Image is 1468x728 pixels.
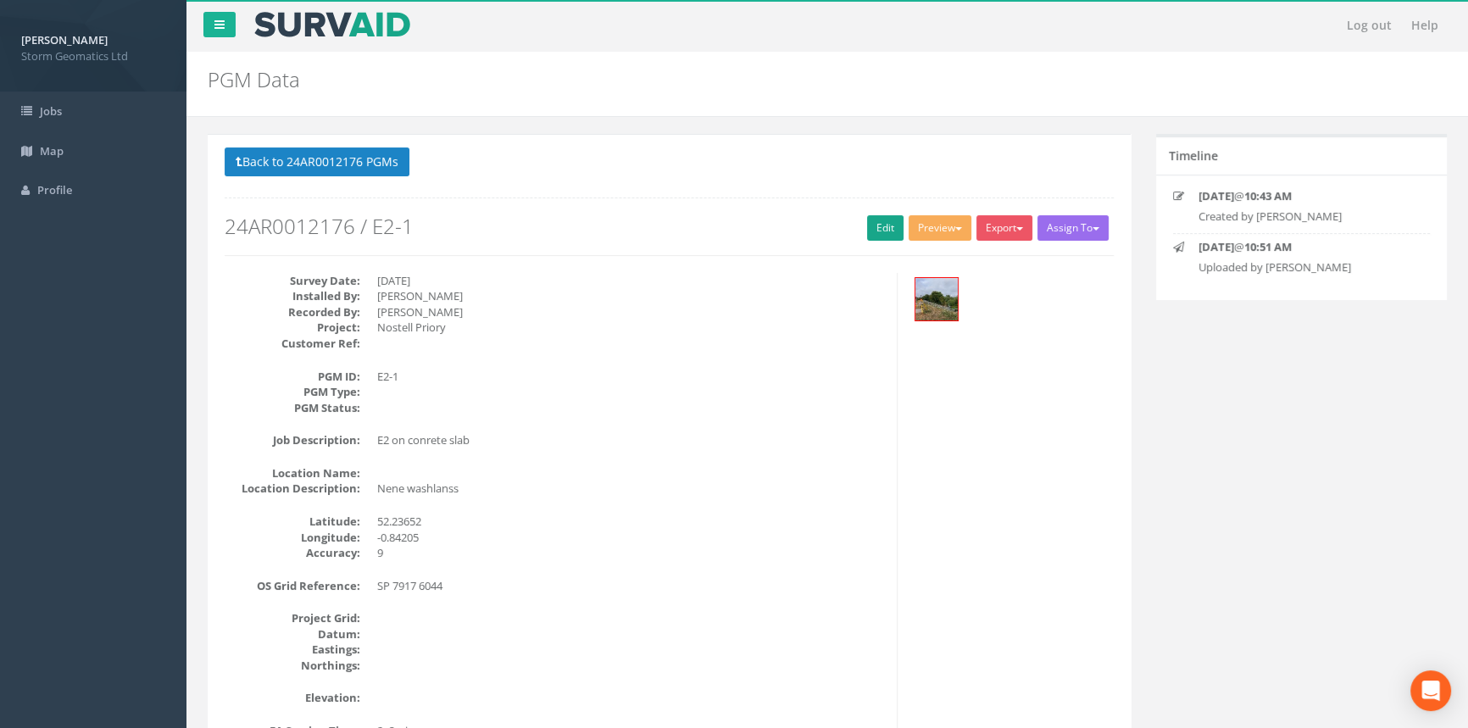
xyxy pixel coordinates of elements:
[377,304,884,320] dd: [PERSON_NAME]
[225,288,360,304] dt: Installed By:
[377,369,884,385] dd: E2-1
[225,147,409,176] button: Back to 24AR0012176 PGMs
[909,215,971,241] button: Preview
[377,432,884,448] dd: E2 on conrete slab
[225,369,360,385] dt: PGM ID:
[976,215,1032,241] button: Export
[1198,208,1409,225] p: Created by [PERSON_NAME]
[377,320,884,336] dd: Nostell Priory
[1198,188,1234,203] strong: [DATE]
[208,69,1236,91] h2: PGM Data
[225,481,360,497] dt: Location Description:
[21,28,165,64] a: [PERSON_NAME] Storm Geomatics Ltd
[225,578,360,594] dt: OS Grid Reference:
[377,273,884,289] dd: [DATE]
[40,103,62,119] span: Jobs
[21,48,165,64] span: Storm Geomatics Ltd
[915,278,958,320] img: 046ebd0e-0bf3-106c-c562-5740eaacbeba_56b3e837-3d8d-23f9-30a6-88e914131146_thumb.jpg
[1410,670,1451,711] div: Open Intercom Messenger
[377,481,884,497] dd: Nene washlanss
[377,514,884,530] dd: 52.23652
[225,642,360,658] dt: Eastings:
[225,320,360,336] dt: Project:
[225,658,360,674] dt: Northings:
[225,465,360,481] dt: Location Name:
[1244,188,1292,203] strong: 10:43 AM
[867,215,904,241] a: Edit
[225,530,360,546] dt: Longitude:
[225,432,360,448] dt: Job Description:
[1198,239,1234,254] strong: [DATE]
[1198,188,1409,204] p: @
[225,304,360,320] dt: Recorded By:
[225,514,360,530] dt: Latitude:
[377,288,884,304] dd: [PERSON_NAME]
[21,32,108,47] strong: [PERSON_NAME]
[1169,149,1218,162] h5: Timeline
[40,143,64,158] span: Map
[225,400,360,416] dt: PGM Status:
[225,215,1114,237] h2: 24AR0012176 / E2-1
[225,690,360,706] dt: Elevation:
[1198,239,1409,255] p: @
[225,336,360,352] dt: Customer Ref:
[377,578,884,594] dd: SP 7917 6044
[225,626,360,642] dt: Datum:
[377,530,884,546] dd: -0.84205
[225,384,360,400] dt: PGM Type:
[225,545,360,561] dt: Accuracy:
[37,182,72,197] span: Profile
[225,610,360,626] dt: Project Grid:
[1198,259,1409,275] p: Uploaded by [PERSON_NAME]
[377,545,884,561] dd: 9
[1244,239,1292,254] strong: 10:51 AM
[1037,215,1109,241] button: Assign To
[225,273,360,289] dt: Survey Date:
